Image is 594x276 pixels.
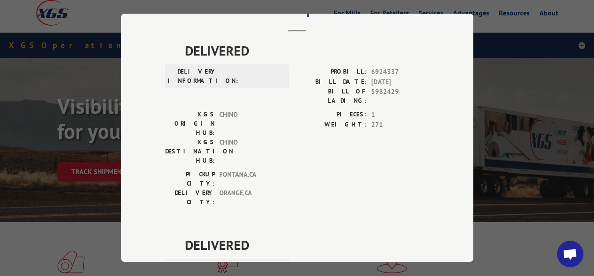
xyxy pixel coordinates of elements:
label: XGS ORIGIN HUB: [165,110,215,138]
label: BILL DATE: [297,77,367,87]
label: WEIGHT: [297,120,367,130]
span: 17226578 [371,261,429,272]
label: PIECES: [297,110,367,120]
a: Open chat [557,241,583,267]
span: [DATE] [371,77,429,87]
label: XGS DESTINATION HUB: [165,138,215,165]
label: BILL OF LADING: [297,87,367,105]
span: CHINO [219,110,279,138]
span: 271 [371,120,429,130]
span: DELIVERED [185,235,429,255]
span: 6924337 [371,67,429,77]
span: 1 [371,110,429,120]
span: CHINO [219,138,279,165]
span: DELIVERED [185,41,429,60]
label: PROBILL: [297,67,367,77]
label: PICKUP CITY: [165,170,215,188]
span: FONTANA , CA [219,170,279,188]
label: PROBILL: [297,261,367,272]
label: DELIVERY INFORMATION: [168,67,218,86]
span: ORANGE , CA [219,188,279,207]
span: 5982429 [371,87,429,105]
label: DELIVERY CITY: [165,188,215,207]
